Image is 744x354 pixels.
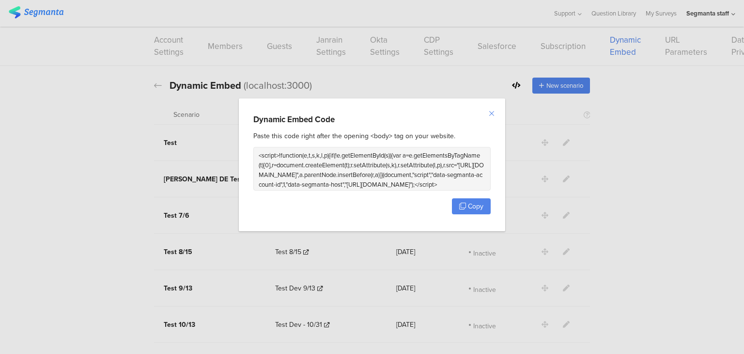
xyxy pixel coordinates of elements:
[488,108,496,119] button: Close
[452,198,491,214] button: Copy
[253,115,335,124] div: Dynamic Embed Code
[468,201,483,211] span: Copy
[239,98,505,231] div: dialog
[253,131,491,141] div: Paste this code right after the opening <body> tag on your website.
